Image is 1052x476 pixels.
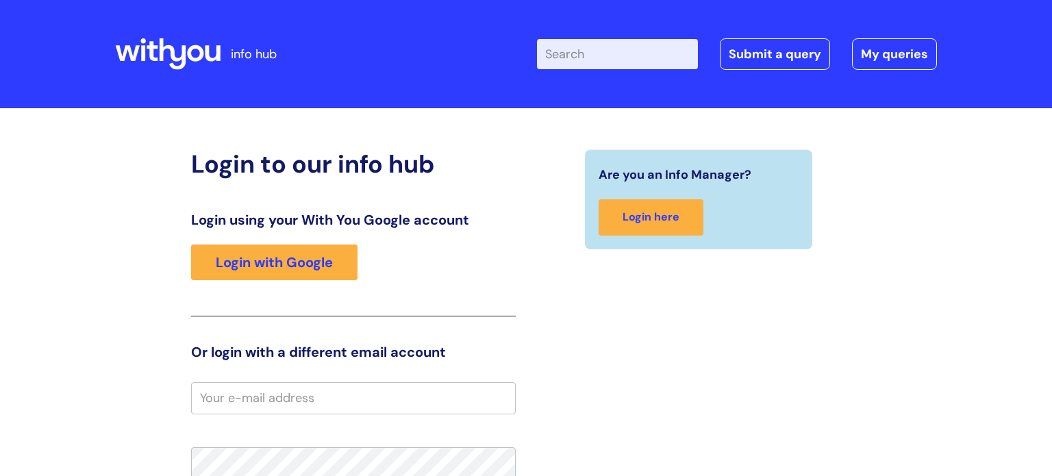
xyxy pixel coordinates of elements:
a: Login with Google [191,245,358,280]
h3: Or login with a different email account [191,344,516,360]
input: Search [537,39,698,69]
h2: Login to our info hub [191,149,516,179]
span: Are you an Info Manager? [599,164,751,186]
input: Your e-mail address [191,382,516,414]
a: Submit a query [720,38,830,70]
p: info hub [231,43,277,65]
a: My queries [852,38,937,70]
h3: Login using your With You Google account [191,212,516,228]
a: Login here [599,199,703,236]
